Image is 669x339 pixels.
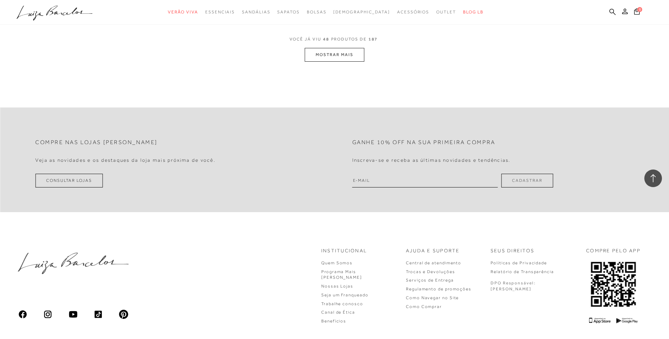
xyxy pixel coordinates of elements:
[406,295,459,300] a: Como Navegar no Site
[491,260,547,265] a: Políticas de Privacidade
[277,10,299,14] span: Sapatos
[406,269,455,274] a: Trocas e Devoluções
[305,48,364,62] button: MOSTRAR MAIS
[242,10,270,14] span: Sandálias
[168,6,198,19] a: categoryNavScreenReaderText
[307,6,327,19] a: categoryNavScreenReaderText
[491,269,554,274] a: Relatório de Transparência
[321,301,363,306] a: Trabalhe conosco
[406,247,460,254] p: Ajuda e Suporte
[397,10,429,14] span: Acessórios
[616,318,638,323] img: Google Play Logo
[397,6,429,19] a: categoryNavScreenReaderText
[290,37,380,42] span: VOCÊ JÁ VIU PRODUTOS DE
[491,280,536,292] p: DPO Responsável: [PERSON_NAME]
[589,318,610,323] img: App Store Logo
[632,8,642,17] button: 0
[321,260,353,265] a: Quem Somos
[35,174,103,187] a: Consultar Lojas
[321,247,367,254] p: Institucional
[406,286,472,291] a: Regulamento de promoções
[637,7,642,12] span: 0
[168,10,198,14] span: Verão Viva
[333,10,390,14] span: [DEMOGRAPHIC_DATA]
[369,37,378,42] span: 187
[321,310,355,315] a: Canal de Ética
[321,284,353,289] a: Nossas Lojas
[352,174,498,187] input: E-mail
[43,309,53,319] img: instagram_material_outline
[321,292,369,297] a: Seja um Franqueado
[406,304,442,309] a: Como Comprar
[18,309,28,319] img: facebook_ios_glyph
[436,6,456,19] a: categoryNavScreenReaderText
[321,269,362,280] a: Programa Mais [PERSON_NAME]
[463,10,483,14] span: BLOG LB
[35,139,158,146] h2: Compre nas lojas [PERSON_NAME]
[323,37,329,42] span: 48
[352,139,495,146] h2: Ganhe 10% off na sua primeira compra
[277,6,299,19] a: categoryNavScreenReaderText
[35,157,215,163] h4: Veja as novidades e os destaques da loja mais próxima de você.
[352,157,511,163] h4: Inscreva-se e receba as últimas novidades e tendências.
[590,260,637,308] img: QRCODE
[333,6,390,19] a: noSubCategoriesText
[406,260,461,265] a: Central de atendimento
[307,10,327,14] span: Bolsas
[93,309,103,319] img: tiktok
[321,319,346,323] a: Benefícios
[436,10,456,14] span: Outlet
[586,247,640,254] p: COMPRE PELO APP
[205,10,235,14] span: Essenciais
[242,6,270,19] a: categoryNavScreenReaderText
[501,174,553,187] button: Cadastrar
[491,247,534,254] p: Seus Direitos
[406,278,454,283] a: Serviços de Entrega
[205,6,235,19] a: categoryNavScreenReaderText
[118,309,128,319] img: pinterest_ios_filled
[68,309,78,319] img: youtube_material_rounded
[18,253,128,274] img: luiza-barcelos.png
[463,6,483,19] a: BLOG LB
